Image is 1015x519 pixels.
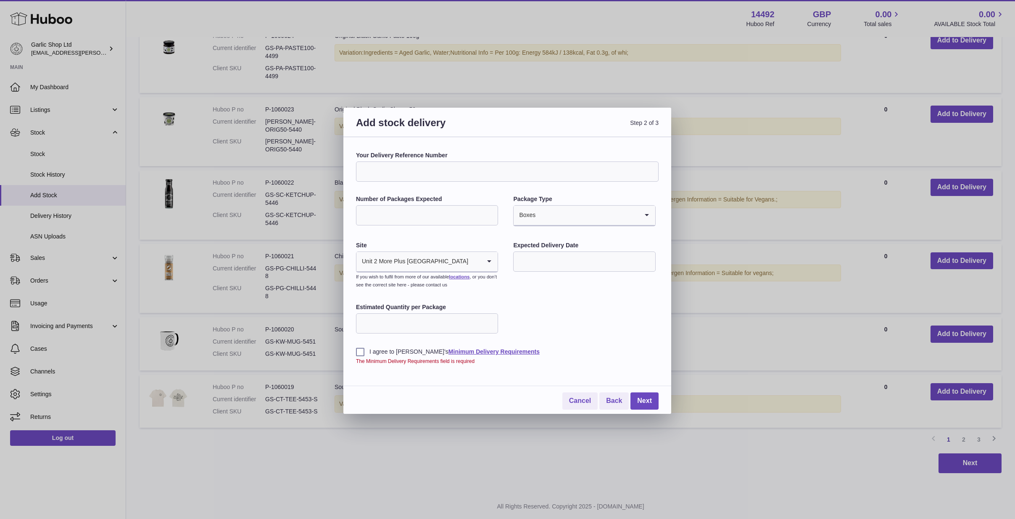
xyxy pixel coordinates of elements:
label: Site [356,241,498,249]
span: Step 2 of 3 [507,116,659,139]
label: Package Type [513,195,655,203]
span: Unit 2 More Plus [GEOGRAPHIC_DATA] [356,252,469,271]
div: Search for option [514,206,655,226]
label: Number of Packages Expected [356,195,498,203]
small: If you wish to fulfil from more of our available , or you don’t see the correct site here - pleas... [356,274,497,287]
div: The Minimum Delivery Requirements field is required [356,358,659,365]
label: Expected Delivery Date [513,241,655,249]
label: Your Delivery Reference Number [356,151,659,159]
a: locations [449,274,469,279]
input: Search for option [469,252,481,271]
label: Estimated Quantity per Package [356,303,498,311]
label: I agree to [PERSON_NAME]'s [356,348,659,356]
input: Search for option [536,206,638,225]
a: Cancel [562,392,598,410]
h3: Add stock delivery [356,116,507,139]
a: Next [630,392,659,410]
a: Minimum Delivery Requirements [448,348,540,355]
span: Boxes [514,206,536,225]
div: Search for option [356,252,498,272]
a: Back [599,392,629,410]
